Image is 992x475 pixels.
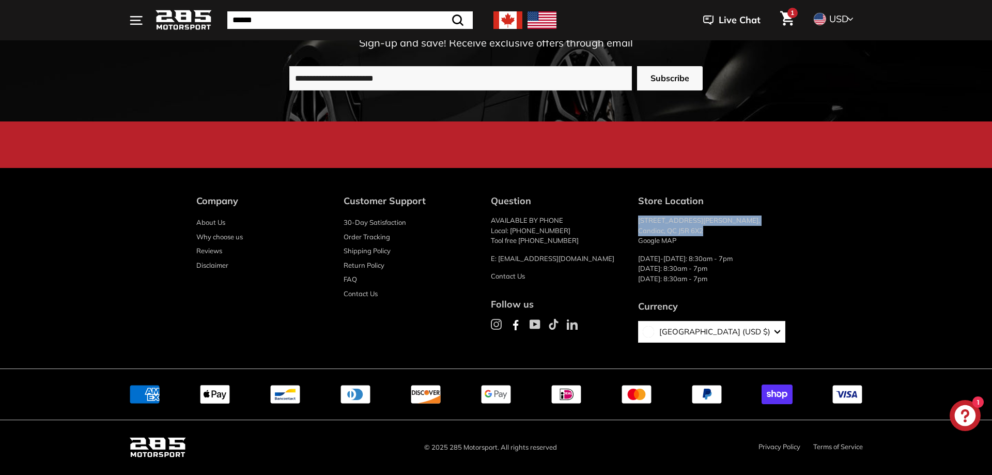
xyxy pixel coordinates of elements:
[129,436,186,460] img: 285 Motorsport
[690,7,774,33] button: Live Chat
[638,194,796,208] div: Store Location
[829,13,848,25] span: USD
[637,66,703,90] button: Subscribe
[410,385,441,404] img: discover
[344,194,475,208] div: Customer Support
[344,230,390,244] a: Order Tracking
[481,385,512,404] img: google_pay
[344,272,357,287] a: FAQ
[762,385,793,404] img: shopify_pay
[774,3,800,38] a: Cart
[344,258,384,273] a: Return Policy
[654,326,770,338] span: [GEOGRAPHIC_DATA] (USD $)
[424,441,567,454] span: © 2025 285 Motorsport. All rights reserved
[491,297,623,311] div: Follow us
[791,9,794,17] span: 1
[129,385,160,404] img: american_express
[196,230,243,244] a: Why choose us
[638,321,785,343] button: [GEOGRAPHIC_DATA] (USD $)
[196,194,328,208] div: Company
[947,400,984,434] inbox-online-store-chat: Shopify online store chat
[758,442,800,451] a: Privacy Policy
[155,8,212,33] img: Logo_285_Motorsport_areodynamics_components
[344,287,378,301] a: Contact Us
[344,216,406,230] a: 30-Day Satisfaction
[270,385,301,404] img: bancontact
[650,72,689,84] span: Subscribe
[227,11,473,29] input: Search
[344,244,391,258] a: Shipping Policy
[289,35,703,51] p: Sign-up and save! Receive exclusive offers through email
[638,236,676,244] a: Google MAP
[719,13,761,27] span: Live Chat
[638,299,785,313] div: Currency
[491,254,623,264] p: E: [EMAIL_ADDRESS][DOMAIN_NAME]
[340,385,371,404] img: diners_club
[551,385,582,404] img: ideal
[196,244,222,258] a: Reviews
[491,272,525,280] a: Contact Us
[832,385,863,404] img: visa
[638,216,796,246] p: [STREET_ADDRESS][PERSON_NAME], Candiac, QC J5R 6X2
[196,216,225,230] a: About Us
[691,385,722,404] img: paypal
[621,385,652,404] img: master
[199,385,230,404] img: apple_pay
[638,254,796,284] p: [DATE]-[DATE]: 8:30am - 7pm [DATE]: 8:30am - 7pm [DATE]: 8:30am - 7pm
[491,194,623,208] div: Question
[813,442,863,451] a: Terms of Service
[196,258,228,273] a: Disclaimer
[491,216,623,246] p: AVAILABLE BY PHONE Local: [PHONE_NUMBER] Tool free [PHONE_NUMBER]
